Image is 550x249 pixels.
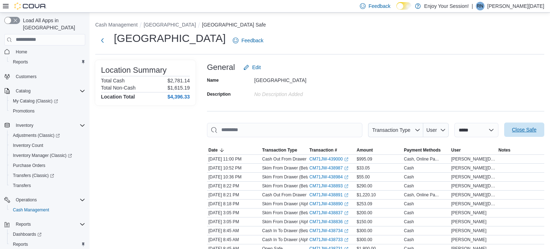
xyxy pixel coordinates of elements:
span: [PERSON_NAME] [451,228,487,234]
p: Skim From Drawer (Beta) [262,165,311,171]
a: Home [13,48,30,56]
span: Transfers (Classic) [10,171,85,180]
span: User [426,127,437,133]
a: CM71JW-439000External link [309,156,348,162]
a: CM71JW-438836External link [309,219,348,225]
span: Dashboards [13,231,42,237]
a: CM71JW-438890External link [309,201,348,207]
a: Transfers (Classic) [7,171,88,181]
button: Date [207,146,261,154]
span: Date [208,147,218,153]
span: $300.00 [357,237,372,243]
button: Inventory Count [7,140,88,150]
a: Transfers [10,181,34,190]
span: Operations [16,197,37,203]
a: My Catalog (Classic) [10,97,61,105]
a: CM71JW-438893External link [309,183,348,189]
a: Inventory Count [10,141,46,150]
div: [DATE] 8:18 PM [207,200,261,208]
span: Amount [357,147,373,153]
span: Reports [13,241,28,247]
button: Inventory [13,121,36,130]
span: Adjustments (Classic) [13,133,60,138]
a: Adjustments (Classic) [7,130,88,140]
span: $200.00 [357,210,372,216]
span: My Catalog (Classic) [10,97,85,105]
button: Customers [1,71,88,82]
div: Renee Noel [476,2,484,10]
p: Cash Out From Drawer (Alpha) [262,192,322,198]
button: Edit [241,60,264,75]
span: $995.09 [357,156,372,162]
div: Cash [404,201,414,207]
svg: External link [344,220,348,224]
button: Reports [7,57,88,67]
span: User [451,147,461,153]
svg: External link [344,184,348,188]
button: Next [95,33,110,48]
h3: Location Summary [101,66,167,75]
span: Customers [16,74,37,80]
span: $1,220.10 [357,192,376,198]
button: Operations [1,195,88,205]
span: [PERSON_NAME] [451,210,487,216]
div: [DATE] 10:52 PM [207,164,261,172]
div: No Description added [254,88,350,97]
svg: External link [344,211,348,215]
p: $1,615.19 [168,85,190,91]
span: $253.09 [357,201,372,207]
button: Purchase Orders [7,161,88,171]
span: RN [477,2,483,10]
span: Transfers [10,181,85,190]
input: This is a search bar. As you type, the results lower in the page will automatically filter. [207,123,362,137]
a: Dashboards [10,230,44,239]
p: [PERSON_NAME][DATE] [487,2,544,10]
p: Skim From Drawer (Beta) [262,210,311,216]
div: Cash [404,219,414,225]
p: Skim From Drawer (Alpha) [262,201,313,207]
h4: Location Total [101,94,135,100]
div: Cash [404,228,414,234]
svg: External link [344,238,348,242]
div: Cash [404,165,414,171]
button: Transaction # [308,146,355,154]
span: Notes [498,147,510,153]
span: [PERSON_NAME][DATE] [451,192,496,198]
button: Reports [1,219,88,229]
span: Operations [13,196,85,204]
button: Catalog [1,86,88,96]
p: Skim From Drawer (Beta) [262,174,311,180]
span: Reports [13,59,28,65]
a: CM71JW-438984External link [309,174,348,180]
a: My Catalog (Classic) [7,96,88,106]
span: Edit [252,64,261,71]
span: Transaction # [309,147,337,153]
span: Reports [16,221,31,227]
svg: External link [344,175,348,179]
span: [PERSON_NAME] [451,237,487,243]
span: Customers [13,72,85,81]
span: Inventory Count [10,141,85,150]
span: My Catalog (Classic) [13,98,58,104]
h6: Total Cash [101,78,125,83]
span: Home [13,47,85,56]
button: Home [1,47,88,57]
span: [PERSON_NAME][DATE] [451,183,496,189]
button: Reports [13,220,34,229]
p: Enjoy Your Session! [424,2,469,10]
button: Amount [355,146,402,154]
span: $55.00 [357,174,370,180]
div: Cash, Online Pa... [404,192,439,198]
p: $2,781.14 [168,78,190,83]
span: Transaction Type [372,127,410,133]
button: Inventory [1,120,88,130]
span: [PERSON_NAME][DATE] [451,156,496,162]
span: Inventory Count [13,143,43,148]
span: Reports [10,58,85,66]
svg: External link [344,229,348,233]
svg: External link [344,202,348,206]
span: [PERSON_NAME][DATE] [451,165,496,171]
div: Cash, Online Pa... [404,156,439,162]
span: Load All Apps in [GEOGRAPHIC_DATA] [20,17,85,31]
